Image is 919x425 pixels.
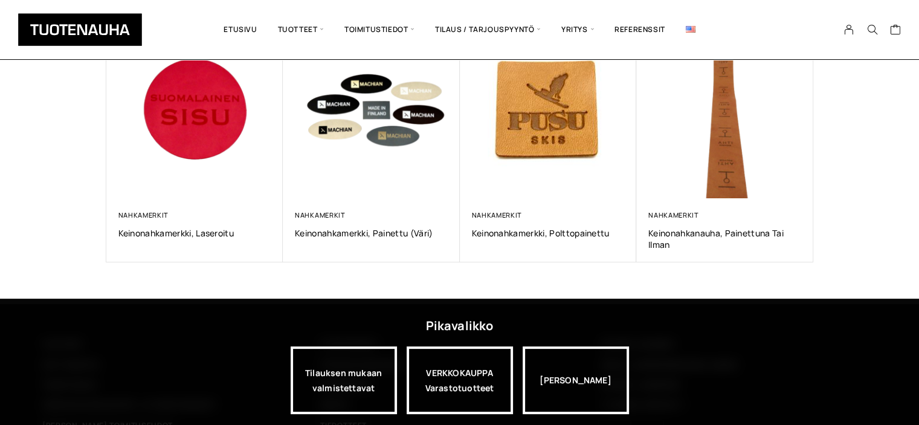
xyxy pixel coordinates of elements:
[295,210,346,219] a: Nahkamerkit
[407,346,513,414] div: VERKKOKAUPPA Varastotuotteet
[523,346,629,414] div: [PERSON_NAME]
[295,227,448,239] a: Keinonahkamerkki, painettu (väri)
[118,210,169,219] a: Nahkamerkit
[268,9,334,50] span: Tuotteet
[551,9,604,50] span: Yritys
[18,13,142,46] img: Tuotenauha Oy
[648,227,801,250] a: Keinonahkanauha, Painettuna tai ilman
[686,26,695,33] img: English
[472,227,625,239] a: Keinonahkamerkki, polttopainettu
[860,24,883,35] button: Search
[118,227,271,239] a: Keinonahkamerkki, laseroitu
[213,9,267,50] a: Etusivu
[425,9,551,50] span: Tilaus / Tarjouspyyntö
[648,210,699,219] a: Nahkamerkit
[425,315,493,337] div: Pikavalikko
[407,346,513,414] a: VERKKOKAUPPAVarastotuotteet
[889,24,901,38] a: Cart
[604,9,676,50] a: Referenssit
[472,210,523,219] a: Nahkamerkit
[334,9,425,50] span: Toimitustiedot
[837,24,861,35] a: My Account
[291,346,397,414] a: Tilauksen mukaan valmistettavat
